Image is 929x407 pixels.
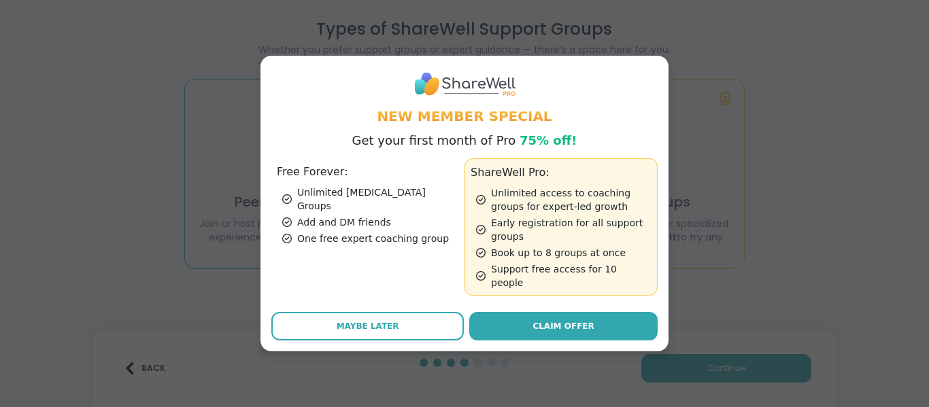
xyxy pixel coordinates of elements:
[533,320,594,332] span: Claim Offer
[277,164,459,180] h3: Free Forever:
[271,107,658,126] h1: New Member Special
[476,262,652,289] div: Support free access for 10 people
[476,246,652,260] div: Book up to 8 groups at once
[476,216,652,243] div: Early registration for all support groups
[413,67,516,101] img: ShareWell Logo
[352,131,577,150] p: Get your first month of Pro
[337,320,399,332] span: Maybe Later
[271,312,464,340] button: Maybe Later
[471,164,652,181] h3: ShareWell Pro:
[520,133,577,147] span: 75% off!
[476,186,652,213] div: Unlimited access to coaching groups for expert-led growth
[282,215,459,229] div: Add and DM friends
[282,232,459,245] div: One free expert coaching group
[282,185,459,213] div: Unlimited [MEDICAL_DATA] Groups
[469,312,658,340] a: Claim Offer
